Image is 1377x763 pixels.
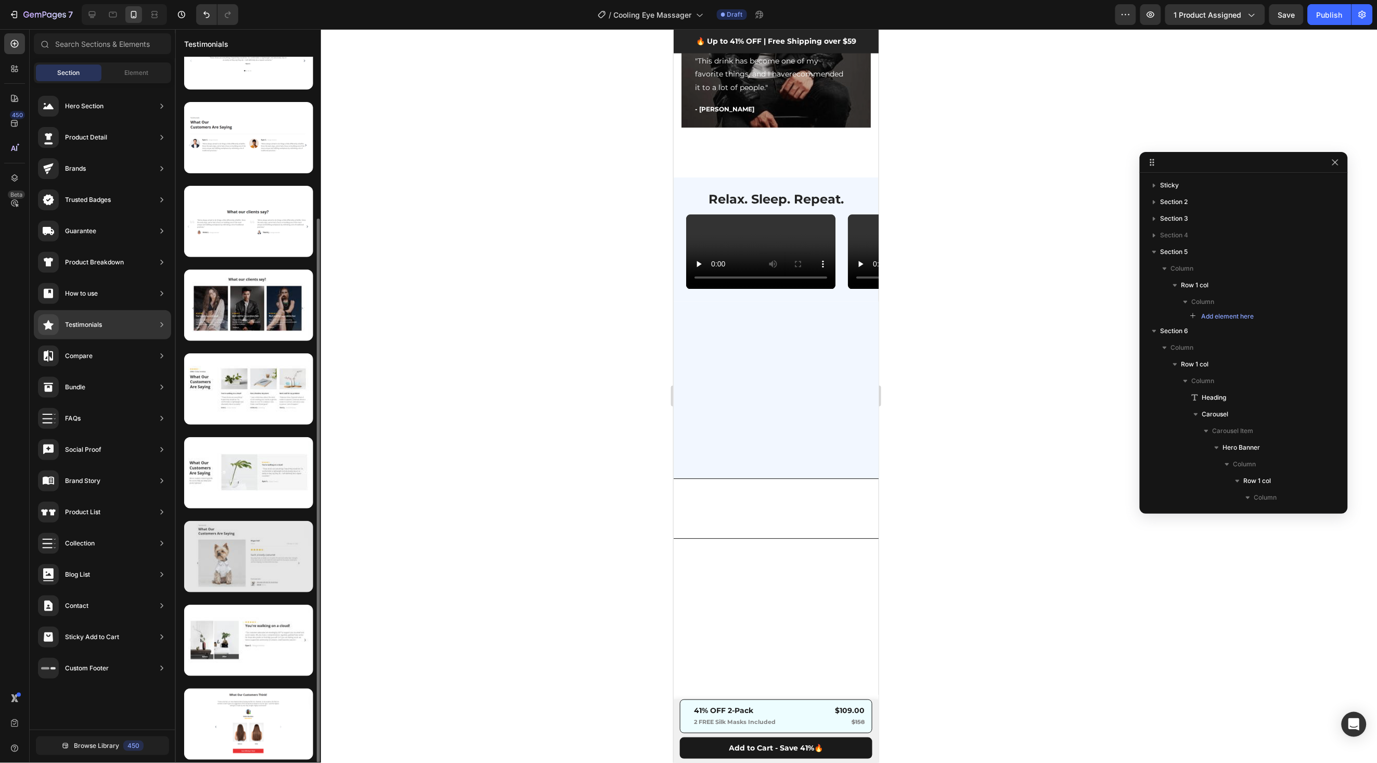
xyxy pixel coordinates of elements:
[727,10,743,19] span: Draft
[1165,4,1265,25] button: 1 product assigned
[123,741,144,751] div: 450
[65,351,93,361] div: Compare
[65,195,111,205] div: Trusted Badges
[65,538,95,549] div: Collection
[674,29,879,763] iframe: Design area
[1317,9,1343,20] div: Publish
[1186,310,1259,323] button: Add element here
[1181,359,1209,370] span: Row 1 col
[1269,4,1304,25] button: Save
[1233,459,1256,469] span: Column
[1223,442,1260,453] span: Hero Banner
[65,101,104,111] div: Hero Section
[65,444,101,455] div: Social Proof
[65,132,107,143] div: Product Detail
[65,569,90,580] div: Blog List
[614,9,692,20] span: Cooling Eye Massager
[1171,342,1194,353] span: Column
[10,111,25,119] div: 450
[1202,312,1254,321] span: Add element here
[1171,263,1194,274] span: Column
[68,8,73,21] p: 7
[65,382,85,392] div: Bundle
[1342,712,1367,737] div: Open Intercom Messenger
[65,663,109,673] div: Custom Footer
[65,413,81,424] div: FAQs
[1278,10,1295,19] span: Save
[1202,392,1227,403] span: Heading
[65,320,102,330] div: Testimonials
[174,185,324,260] video: Video
[65,632,119,642] div: Sticky Add to Cart
[1181,280,1209,290] span: Row 1 col
[1213,426,1254,436] span: Carousel Item
[8,190,25,199] div: Beta
[1161,230,1189,240] span: Section 4
[65,476,100,486] div: Brand Story
[1244,476,1271,486] span: Row 1 col
[1161,247,1188,257] span: Section 5
[1174,9,1242,20] span: 1 product assigned
[36,736,169,755] button: Browse Library450
[1192,297,1215,307] span: Column
[34,33,171,54] input: Search Sections & Elements
[1254,492,1277,503] span: Column
[65,226,96,236] div: Guarantee
[1161,197,1188,207] span: Section 2
[124,68,148,78] span: Element
[74,741,119,751] span: Browse Library
[196,4,238,25] div: Undo/Redo
[65,507,100,517] div: Product List
[65,288,98,299] div: How to use
[1161,180,1179,190] span: Sticky
[1161,326,1189,336] span: Section 6
[1308,4,1352,25] button: Publish
[65,601,88,611] div: Contact
[4,4,78,25] button: 7
[1192,376,1215,386] span: Column
[609,9,612,20] span: /
[1161,213,1189,224] span: Section 3
[65,163,86,174] div: Brands
[65,257,124,268] div: Product Breakdown
[1202,409,1229,419] span: Carousel
[58,68,80,78] span: Section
